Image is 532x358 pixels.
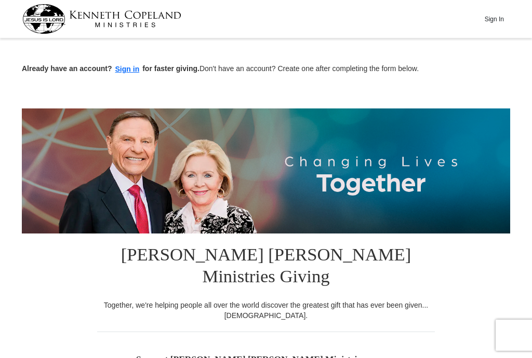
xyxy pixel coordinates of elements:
[22,4,181,34] img: kcm-header-logo.svg
[22,64,199,73] strong: Already have an account? for faster giving.
[97,233,435,300] h1: [PERSON_NAME] [PERSON_NAME] Ministries Giving
[97,300,435,321] div: Together, we're helping people all over the world discover the greatest gift that has ever been g...
[478,11,510,27] button: Sign In
[112,63,143,75] button: Sign in
[22,63,510,75] p: Don't have an account? Create one after completing the form below.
